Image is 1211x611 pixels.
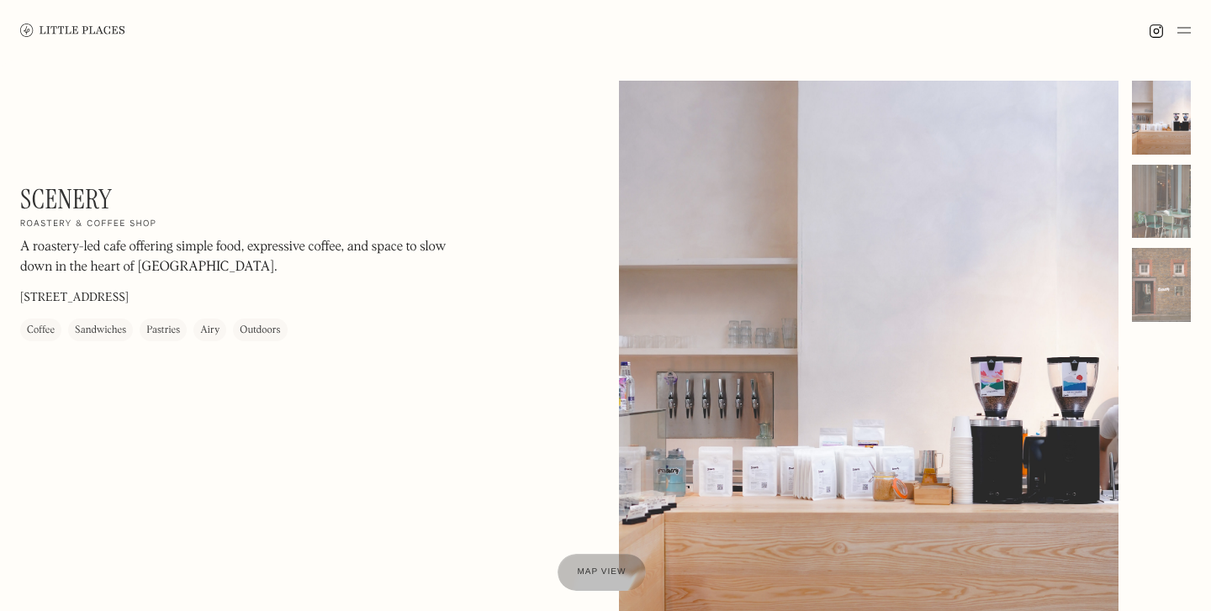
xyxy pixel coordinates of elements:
span: Map view [578,567,627,577]
div: Outdoors [240,323,280,340]
h1: Scenery [20,183,112,215]
div: Sandwiches [75,323,126,340]
div: Pastries [146,323,180,340]
p: [STREET_ADDRESS] [20,290,129,308]
a: Map view [558,554,647,591]
h2: Roastery & coffee shop [20,219,156,231]
p: A roastery-led cafe offering simple food, expressive coffee, and space to slow down in the heart ... [20,238,474,278]
div: Coffee [27,323,55,340]
div: Airy [200,323,219,340]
